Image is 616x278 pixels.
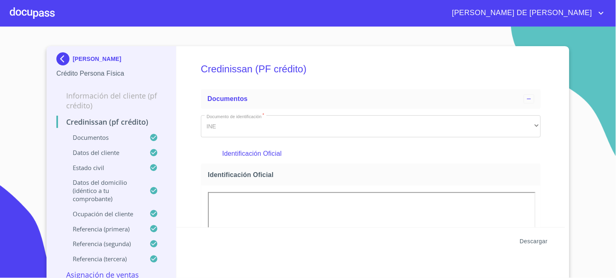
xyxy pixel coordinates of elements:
[208,95,248,102] span: Documentos
[222,149,519,159] p: Identificación Oficial
[201,52,541,86] h5: Credinissan (PF crédito)
[56,52,73,65] img: Docupass spot blue
[201,89,541,109] div: Documentos
[56,117,166,127] p: Credinissan (PF crédito)
[208,170,537,179] span: Identificación Oficial
[446,7,606,20] button: account of current user
[56,91,166,110] p: Información del cliente (PF crédito)
[56,178,150,203] p: Datos del domicilio (idéntico a tu comprobante)
[517,234,551,249] button: Descargar
[56,255,150,263] p: Referencia (tercera)
[520,236,548,247] span: Descargar
[56,52,166,69] div: [PERSON_NAME]
[73,56,121,62] p: [PERSON_NAME]
[56,240,150,248] p: Referencia (segunda)
[201,115,541,137] div: INE
[56,210,150,218] p: Ocupación del Cliente
[56,225,150,233] p: Referencia (primera)
[56,164,150,172] p: Estado Civil
[56,148,150,157] p: Datos del cliente
[56,69,166,78] p: Crédito Persona Física
[56,133,150,141] p: Documentos
[446,7,596,20] span: [PERSON_NAME] DE [PERSON_NAME]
